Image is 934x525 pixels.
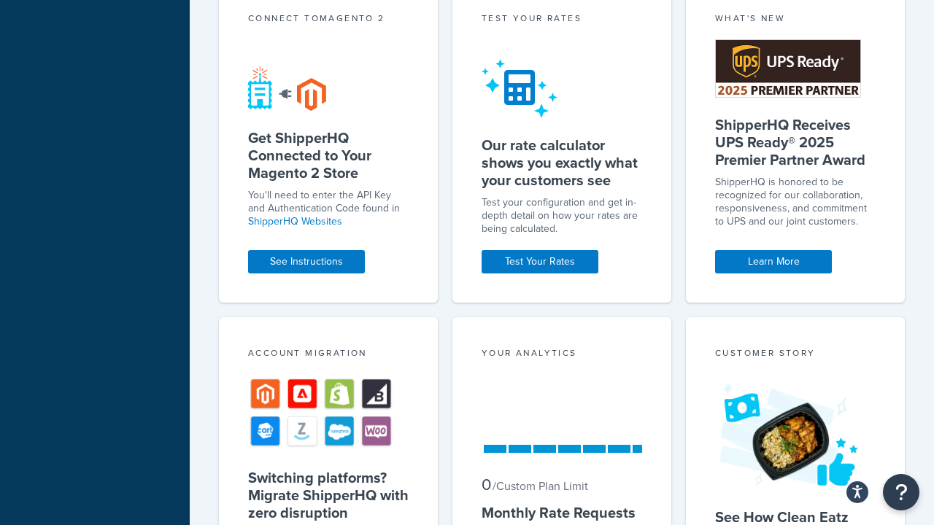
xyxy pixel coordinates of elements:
div: Account Migration [248,346,409,363]
div: Test your configuration and get in-depth detail on how your rates are being calculated. [482,196,642,236]
a: See Instructions [248,250,365,273]
a: ShipperHQ Websites [248,214,342,229]
h5: Our rate calculator shows you exactly what your customers see [482,136,642,189]
a: Test Your Rates [482,250,598,273]
div: Customer Story [715,346,876,363]
div: Test your rates [482,12,642,28]
a: Learn More [715,250,832,273]
h5: Monthly Rate Requests [482,504,642,521]
span: 0 [482,472,491,497]
img: connect-shq-magento-24cdf84b.svg [248,66,326,111]
h5: ShipperHQ Receives UPS Ready® 2025 Premier Partner Award [715,116,876,168]
div: Your Analytics [482,346,642,363]
p: You'll need to enter the API Key and Authentication Code found in [248,189,409,228]
div: What's New [715,12,876,28]
p: ShipperHQ is honored to be recognized for our collaboration, responsiveness, and commitment to UP... [715,176,876,228]
button: Open Resource Center [883,474,919,510]
small: / Custom Plan Limit [493,478,588,494]
h5: Switching platforms? Migrate ShipperHQ with zero disruption [248,469,409,521]
div: Connect to Magento 2 [248,12,409,28]
h5: Get ShipperHQ Connected to Your Magento 2 Store [248,129,409,182]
